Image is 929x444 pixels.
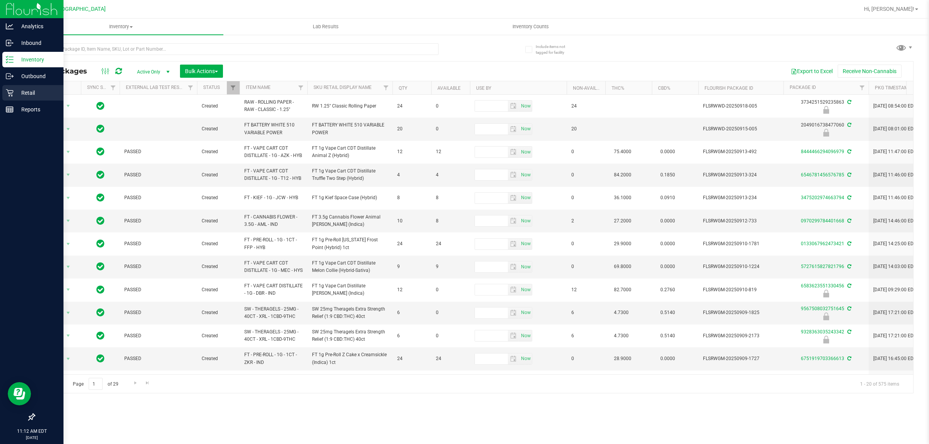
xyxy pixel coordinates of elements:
a: Filter [227,81,240,94]
span: Set Current date [519,147,532,158]
a: Item Name [246,85,271,90]
span: Created [202,125,235,133]
span: SW - THERAGELS - 25MG - 40CT - XRL - 1CBD-9THC [244,328,303,343]
span: select [63,124,73,135]
span: FT 1g Pre-Roll Z Cake x Creamsickle (Indica) 1ct [312,351,388,366]
span: 24 [436,355,465,362]
span: select [519,284,532,295]
span: PASSED [124,355,192,362]
p: Analytics [14,22,60,31]
a: 6546781456576785 [801,172,844,178]
a: Sku Retail Display Name [314,85,372,90]
span: FT - VAPE CART DISTILLATE - 1G - DBR - IND [244,282,303,297]
span: 29.9000 [610,238,635,249]
span: 0.5140 [656,330,679,342]
span: Set Current date [519,261,532,273]
inline-svg: Inbound [6,39,14,47]
span: In Sync [96,353,105,364]
span: PASSED [124,286,192,294]
div: Newly Received [782,290,870,297]
span: 84.2000 [610,169,635,181]
span: 0 [436,102,465,110]
span: FT - PRE-ROLL - 1G - 1CT - FFP - HYB [244,236,303,251]
a: Filter [107,81,120,94]
span: PASSED [124,171,192,179]
a: 8444466294096979 [801,149,844,154]
span: FT BATTERY WHITE 510 VARIABLE POWER [312,121,388,136]
span: SW 25mg Theragels Extra Strength Relief (1:9 CBD:THC) 40ct [312,306,388,320]
span: Sync from Compliance System [846,356,851,361]
span: select [508,124,519,135]
inline-svg: Retail [6,89,14,97]
p: [DATE] [3,435,60,441]
span: select [63,193,73,203]
a: Inventory [19,19,223,35]
p: Outbound [14,72,60,81]
span: Sync from Compliance System [846,283,851,289]
span: Sync from Compliance System [846,172,851,178]
span: select [508,169,519,180]
span: 0.0000 [656,146,679,157]
span: 9 [397,263,427,270]
span: select [63,215,73,226]
span: FLSRWGM-20250909-1727 [703,355,779,362]
a: Filter [295,81,307,94]
span: 2 [571,217,601,225]
span: PASSED [124,148,192,155]
span: 8 [397,194,427,202]
span: select [519,239,532,249]
span: select [63,261,73,272]
span: Page of 29 [66,378,125,390]
span: FT 1g Kief Space Case (Hybrid) [312,194,388,202]
span: Set Current date [519,330,532,342]
span: Inventory Counts [502,23,559,30]
span: Created [202,263,235,270]
span: 6 [397,309,427,316]
span: Bulk Actions [185,68,218,74]
span: Set Current date [519,123,532,135]
span: PASSED [124,332,192,340]
span: select [519,124,532,135]
span: 4.7300 [610,307,632,318]
button: Export to Excel [786,65,838,78]
span: Sync from Compliance System [846,149,851,154]
span: select [519,147,532,157]
span: Sync from Compliance System [846,329,851,335]
inline-svg: Inventory [6,56,14,63]
span: FT 1g Vape Cart CDT Distillate Melon Collie (Hybrid-Sativa) [312,260,388,274]
span: 0.2760 [656,284,679,295]
span: Sync from Compliance System [846,264,851,269]
span: 24 [397,355,427,362]
span: 9 [436,263,465,270]
span: PASSED [124,309,192,316]
a: Go to the last page [142,378,153,388]
span: select [63,101,73,111]
span: select [63,307,73,318]
span: PASSED [124,194,192,202]
span: 12 [397,286,427,294]
a: Package ID [790,85,816,90]
span: Set Current date [519,307,532,318]
span: 0 [571,171,601,179]
span: 10 [397,217,427,225]
span: In Sync [96,101,105,111]
a: Non-Available [573,85,607,91]
span: [DATE] 14:03:00 EDT [873,263,916,270]
p: Inventory [14,55,60,64]
span: 6 [571,332,601,340]
span: Sync from Compliance System [846,99,851,105]
span: In Sync [96,261,105,272]
span: [DATE] 17:21:00 EDT [873,309,916,316]
span: [DATE] 08:54:00 EDT [873,102,916,110]
span: select [63,169,73,180]
span: Created [202,286,235,294]
span: FT 1g Vape Cart CDT Distillate Animal Z (Hybrid) [312,145,388,159]
span: 8 [436,217,465,225]
inline-svg: Outbound [6,72,14,80]
a: 0970299784401668 [801,218,844,224]
span: select [519,330,532,341]
span: 36.1000 [610,192,635,203]
span: In Sync [96,330,105,341]
span: 4 [436,171,465,179]
span: 4.7300 [610,330,632,342]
